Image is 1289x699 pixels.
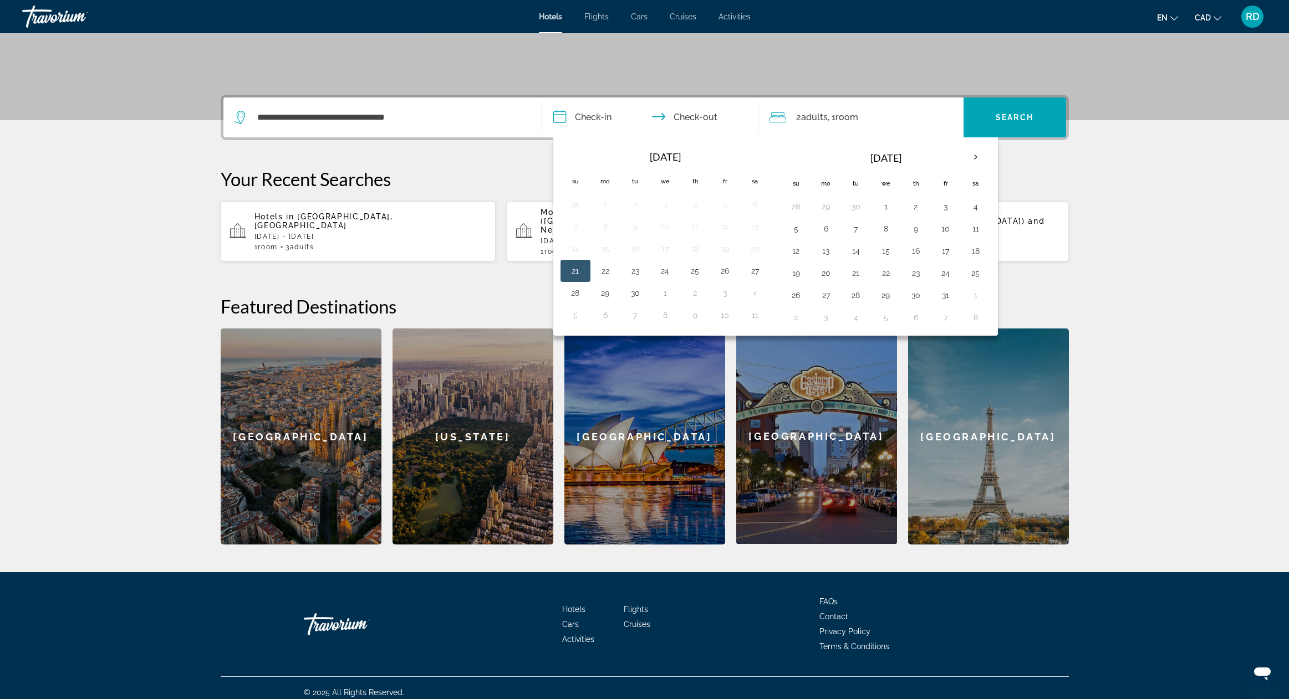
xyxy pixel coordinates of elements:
button: Day 4 [746,285,764,301]
button: Day 7 [567,219,584,234]
a: [US_STATE] [393,328,553,544]
button: Day 5 [567,307,584,323]
a: Terms & Conditions [819,642,889,651]
button: Change currency [1195,9,1221,25]
span: Adults [801,112,828,122]
div: [GEOGRAPHIC_DATA] [908,328,1069,544]
span: Room [835,112,858,122]
button: Day 8 [967,310,985,325]
button: Day 28 [567,285,584,301]
button: Day 28 [787,199,805,214]
a: FAQs [819,597,838,606]
a: Contact [819,612,848,621]
p: [DATE] - [DATE] [541,237,773,245]
a: Travorium [304,608,415,641]
button: Day 24 [656,263,674,279]
button: Day 18 [967,243,985,259]
p: Your Recent Searches [221,168,1069,190]
button: Day 1 [597,197,614,212]
a: Cars [631,12,648,21]
button: Day 29 [817,199,835,214]
a: [GEOGRAPHIC_DATA] [564,328,725,544]
button: Day 2 [686,285,704,301]
span: 3 [286,243,314,251]
a: Privacy Policy [819,627,870,636]
button: Day 17 [937,243,955,259]
button: Day 26 [787,287,805,303]
button: Travelers: 2 adults, 0 children [758,97,964,137]
a: Cars [562,620,579,629]
button: Day 6 [817,221,835,237]
span: 2 [796,110,828,125]
button: Day 8 [656,307,674,323]
button: Day 28 [847,287,865,303]
button: Day 2 [787,310,805,325]
button: Check in and out dates [542,97,758,137]
button: Change language [1157,9,1178,25]
button: Day 23 [626,263,644,279]
span: Search [996,113,1033,122]
span: and Nearby Hotels [541,217,758,234]
button: Day 2 [907,199,925,214]
button: Day 10 [716,307,734,323]
button: Day 30 [847,199,865,214]
button: Day 1 [877,199,895,214]
span: Room [544,248,564,255]
a: Hotels [539,12,562,21]
button: Day 6 [907,310,925,325]
button: Day 4 [847,310,865,325]
button: Day 3 [716,285,734,301]
h2: Featured Destinations [221,295,1069,317]
button: Day 25 [686,263,704,279]
button: Day 5 [716,197,734,212]
button: Day 20 [746,241,764,256]
span: CAD [1195,13,1211,22]
button: User Menu [1238,5,1267,28]
span: 1 [541,248,564,255]
div: [GEOGRAPHIC_DATA] [736,328,897,544]
button: Day 3 [656,197,674,212]
a: Flights [584,12,609,21]
button: Day 19 [716,241,734,256]
button: Day 8 [597,219,614,234]
a: Flights [624,605,648,614]
button: Day 4 [686,197,704,212]
p: [DATE] - [DATE] [254,233,487,240]
button: Day 10 [656,219,674,234]
button: Day 26 [716,263,734,279]
button: Day 27 [817,287,835,303]
button: Day 10 [937,221,955,237]
div: Search widget [223,97,1066,137]
button: Day 7 [626,307,644,323]
button: Day 18 [686,241,704,256]
a: Travorium [22,2,133,31]
button: Day 6 [597,307,614,323]
span: , 1 [828,110,858,125]
button: Day 14 [847,243,865,259]
button: Day 1 [656,285,674,301]
button: Day 5 [787,221,805,237]
button: Day 3 [817,310,835,325]
span: Room [258,243,278,251]
button: Day 4 [967,199,985,214]
button: Day 12 [787,243,805,259]
button: Day 21 [567,263,584,279]
span: Cruises [624,620,650,629]
a: Activities [562,635,594,644]
a: [GEOGRAPHIC_DATA] [736,328,897,544]
button: Day 30 [626,285,644,301]
button: Day 11 [746,307,764,323]
button: Day 21 [847,265,865,281]
button: Day 9 [686,307,704,323]
a: Hotels [562,605,585,614]
button: Day 27 [746,263,764,279]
